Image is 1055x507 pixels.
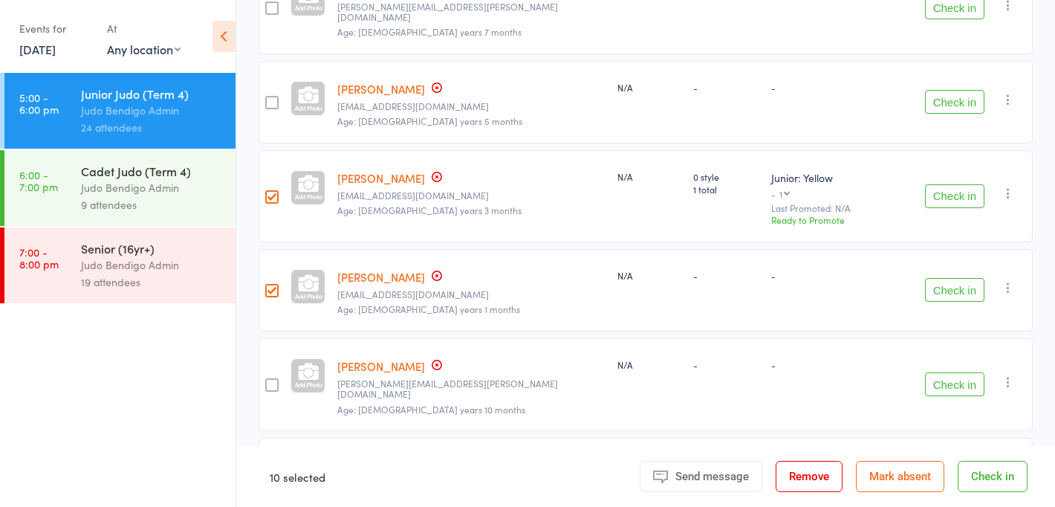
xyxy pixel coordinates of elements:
[779,189,782,198] div: 1
[81,179,223,196] div: Judo Bendigo Admin
[19,246,59,270] time: 7:00 - 8:00 pm
[640,461,762,492] button: Send message
[693,183,759,196] span: 1 total
[337,378,606,400] small: Byron.Padgham@agnicoeagle.com
[4,150,236,226] a: 6:00 -7:00 pmCadet Judo (Term 4)Judo Bendigo Admin9 attendees
[81,119,223,136] div: 24 attendees
[617,269,682,282] div: N/A
[81,85,223,102] div: Junior Judo (Term 4)
[958,461,1028,492] button: Check in
[19,16,92,41] div: Events for
[4,73,236,149] a: 5:00 -6:00 pmJunior Judo (Term 4)Judo Bendigo Admin24 attendees
[337,403,525,416] span: Age: [DEMOGRAPHIC_DATA] years 10 months
[771,170,912,185] div: Junior: Yellow
[771,81,912,94] div: -
[693,269,759,282] div: -
[337,303,520,315] span: Age: [DEMOGRAPHIC_DATA] years 1 months
[693,358,759,371] div: -
[925,184,984,208] button: Check in
[19,169,58,193] time: 6:00 - 7:00 pm
[107,41,181,57] div: Any location
[337,358,425,374] a: [PERSON_NAME]
[270,461,325,492] div: 10 selected
[337,269,425,285] a: [PERSON_NAME]
[81,163,223,179] div: Cadet Judo (Term 4)
[81,102,223,119] div: Judo Bendigo Admin
[81,240,223,256] div: Senior (16yr+)
[925,278,984,302] button: Check in
[771,358,912,371] div: -
[771,203,912,213] small: Last Promoted: N/A
[337,114,522,127] span: Age: [DEMOGRAPHIC_DATA] years 5 months
[617,170,682,183] div: N/A
[337,1,606,23] small: tom.d.lehmann@gmail.com
[771,269,912,282] div: -
[776,461,843,492] button: Remove
[337,101,606,112] small: Info@fireandfearlessaustralia.com.au
[19,91,59,115] time: 5:00 - 6:00 pm
[81,274,223,291] div: 19 attendees
[337,25,522,38] span: Age: [DEMOGRAPHIC_DATA] years 7 months
[856,461,944,492] button: Mark absent
[771,189,912,198] div: -
[693,81,759,94] div: -
[771,213,912,226] div: Ready to Promote
[675,470,749,483] span: Send message
[925,90,984,114] button: Check in
[337,190,606,201] small: lennonmitchell@hotmail.com
[81,196,223,213] div: 9 attendees
[337,81,425,97] a: [PERSON_NAME]
[337,170,425,186] a: [PERSON_NAME]
[693,170,759,183] span: 0 style
[337,204,522,216] span: Age: [DEMOGRAPHIC_DATA] years 3 months
[107,16,181,41] div: At
[19,41,56,57] a: [DATE]
[925,372,984,396] button: Check in
[81,256,223,274] div: Judo Bendigo Admin
[4,227,236,303] a: 7:00 -8:00 pmSenior (16yr+)Judo Bendigo Admin19 attendees
[337,289,606,300] small: lennonmitchell@hotmail.com
[617,81,682,94] div: N/A
[617,358,682,371] div: N/A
